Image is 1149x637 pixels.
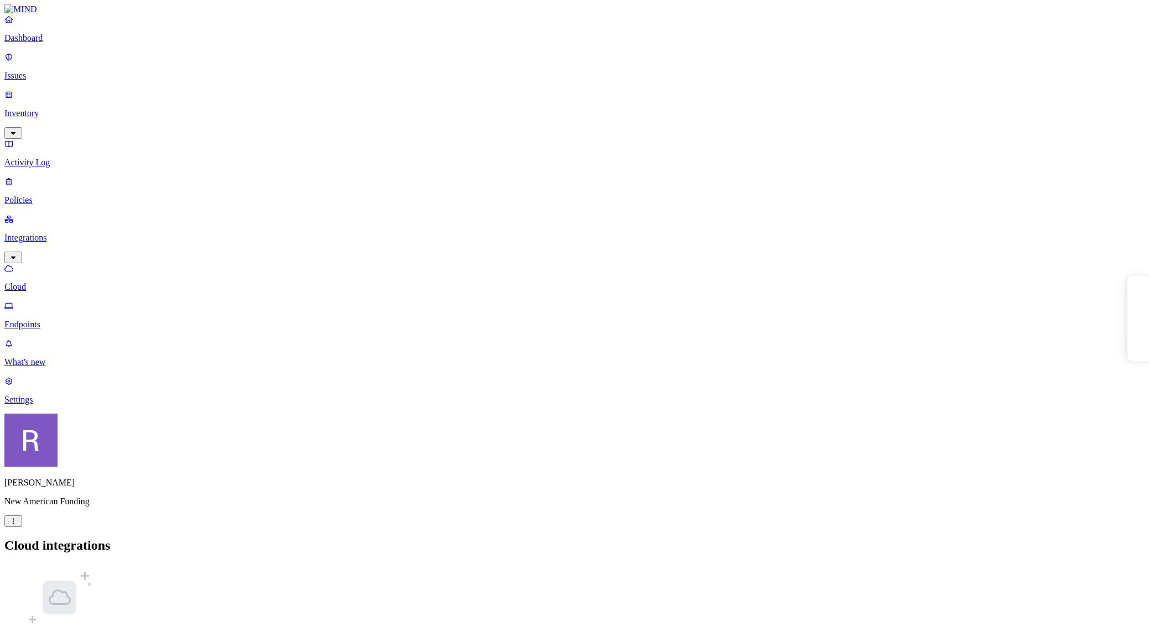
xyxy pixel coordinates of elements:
[4,478,1145,488] p: [PERSON_NAME]
[4,538,1145,553] h2: Cloud integrations
[27,564,93,630] img: integrations-cloud-empty-state
[4,301,1145,330] a: Endpoints
[4,139,1145,168] a: Activity Log
[4,233,1145,243] p: Integrations
[4,14,1145,43] a: Dashboard
[4,376,1145,405] a: Settings
[4,357,1145,367] p: What's new
[4,71,1145,81] p: Issues
[4,395,1145,405] p: Settings
[4,108,1145,118] p: Inventory
[4,282,1145,292] p: Cloud
[4,90,1145,137] a: Inventory
[4,320,1145,330] p: Endpoints
[4,414,58,467] img: Rich Thompson
[4,195,1145,205] p: Policies
[4,263,1145,292] a: Cloud
[4,176,1145,205] a: Policies
[4,33,1145,43] p: Dashboard
[4,214,1145,262] a: Integrations
[4,338,1145,367] a: What's new
[4,4,1145,14] a: MIND
[4,497,1145,507] p: New American Funding
[4,4,37,14] img: MIND
[4,158,1145,168] p: Activity Log
[4,52,1145,81] a: Issues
